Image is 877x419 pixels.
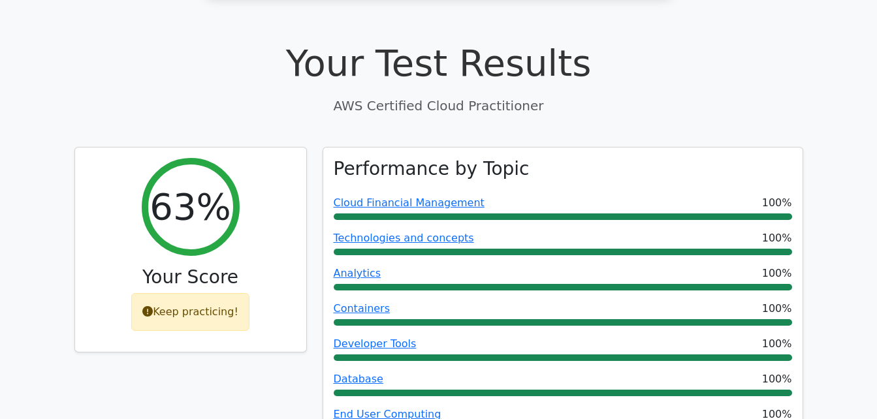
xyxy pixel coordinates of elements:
[334,373,383,385] a: Database
[334,337,417,350] a: Developer Tools
[131,293,249,331] div: Keep practicing!
[762,195,792,211] span: 100%
[334,267,381,279] a: Analytics
[334,196,485,209] a: Cloud Financial Management
[334,232,474,244] a: Technologies and concepts
[334,302,391,315] a: Containers
[762,301,792,317] span: 100%
[86,266,296,288] h3: Your Score
[762,336,792,352] span: 100%
[762,371,792,387] span: 100%
[150,185,231,228] h2: 63%
[74,41,803,85] h1: Your Test Results
[334,158,530,180] h3: Performance by Topic
[74,96,803,116] p: AWS Certified Cloud Practitioner
[762,266,792,281] span: 100%
[762,230,792,246] span: 100%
